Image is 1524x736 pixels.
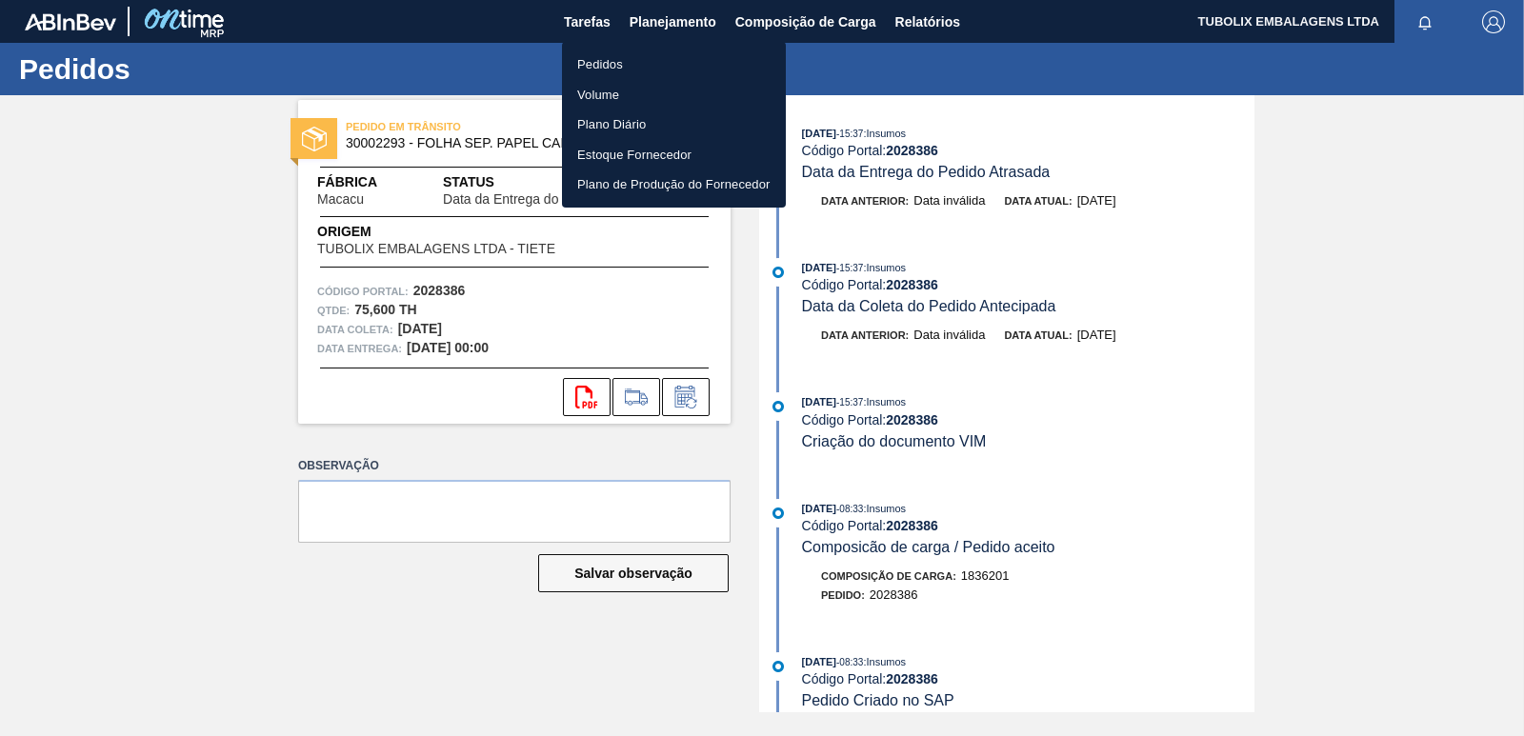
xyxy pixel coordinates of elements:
[562,109,786,140] a: Plano Diário
[562,169,786,200] a: Plano de Produção do Fornecedor
[562,140,786,170] a: Estoque Fornecedor
[562,50,786,80] a: Pedidos
[562,80,786,110] a: Volume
